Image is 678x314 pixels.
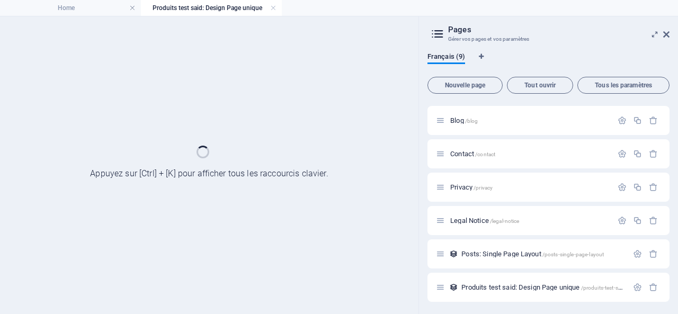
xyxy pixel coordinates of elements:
[512,82,568,88] span: Tout ouvrir
[633,249,642,258] div: Paramètres
[649,283,658,292] div: Supprimer
[649,183,658,192] div: Supprimer
[649,249,658,258] div: Supprimer
[582,82,665,88] span: Tous les paramètres
[618,116,627,125] div: Paramètres
[633,216,642,225] div: Dupliquer
[542,252,604,257] span: /posts-single-page-layout
[450,183,493,191] span: Cliquez pour ouvrir la page.
[649,149,658,158] div: Supprimer
[450,150,495,158] span: Cliquez pour ouvrir la page.
[633,283,642,292] div: Paramètres
[475,151,495,157] span: /contact
[448,25,670,34] h2: Pages
[490,218,520,224] span: /legal-notice
[618,149,627,158] div: Paramètres
[427,77,503,94] button: Nouvelle page
[633,149,642,158] div: Dupliquer
[141,2,282,14] h4: Produits test said: Design Page unique
[458,250,628,257] div: Posts: Single Page Layout/posts-single-page-layout
[449,283,458,292] div: Cette mise en page est utilisée en tant que modèle pour toutes les entrées (par exemple : un arti...
[465,118,478,124] span: /blog
[507,77,573,94] button: Tout ouvrir
[618,216,627,225] div: Paramètres
[633,183,642,192] div: Dupliquer
[458,284,628,291] div: Produits test said: Design Page unique/produits-test-said-élément
[427,50,465,65] span: Français (9)
[649,216,658,225] div: Supprimer
[448,34,648,44] h3: Gérer vos pages et vos paramètres
[649,116,658,125] div: Supprimer
[447,117,612,124] div: Blog/blog
[450,217,519,225] span: Cliquez pour ouvrir la page.
[450,116,478,124] span: Cliquez pour ouvrir la page.
[461,283,646,291] span: Cliquez pour ouvrir la page.
[633,116,642,125] div: Dupliquer
[447,217,612,224] div: Legal Notice/legal-notice
[618,183,627,192] div: Paramètres
[474,185,493,191] span: /privacy
[449,249,458,258] div: Cette mise en page est utilisée en tant que modèle pour toutes les entrées (par exemple : un arti...
[577,77,670,94] button: Tous les paramètres
[461,250,604,258] span: Posts: Single Page Layout
[447,184,612,191] div: Privacy/privacy
[447,150,612,157] div: Contact/contact
[432,82,498,88] span: Nouvelle page
[581,285,646,291] span: /produits-test-said-élément
[427,52,670,73] div: Onglets langues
